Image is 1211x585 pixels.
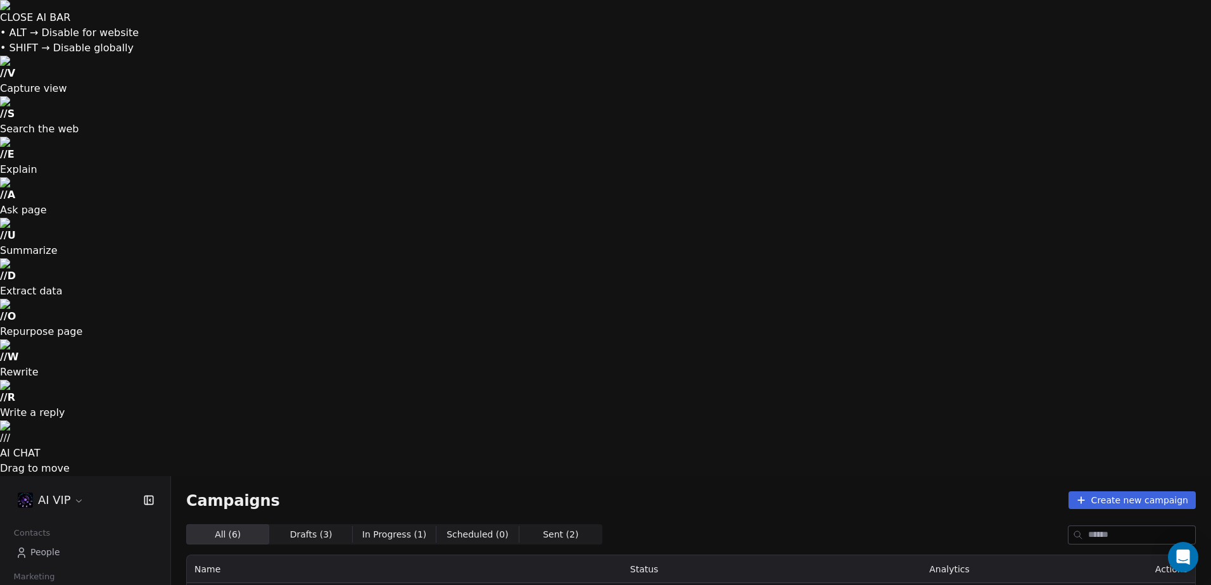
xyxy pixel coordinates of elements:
[781,555,1118,583] th: Analytics
[186,491,280,509] span: Campaigns
[1068,491,1196,509] button: Create new campaign
[1118,555,1195,583] th: Actions
[30,546,60,559] span: People
[15,489,87,511] button: AI VIP
[543,528,578,541] span: Sent ( 2 )
[1168,542,1198,572] div: Open Intercom Messenger
[623,555,781,583] th: Status
[362,528,427,541] span: In Progress ( 1 )
[18,493,33,508] img: 2025-01-15_18-31-34.jpg
[8,524,56,543] span: Contacts
[290,528,333,541] span: Drafts ( 3 )
[187,555,623,583] th: Name
[38,492,71,508] span: AI VIP
[447,528,509,541] span: Scheduled ( 0 )
[10,542,160,563] a: People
